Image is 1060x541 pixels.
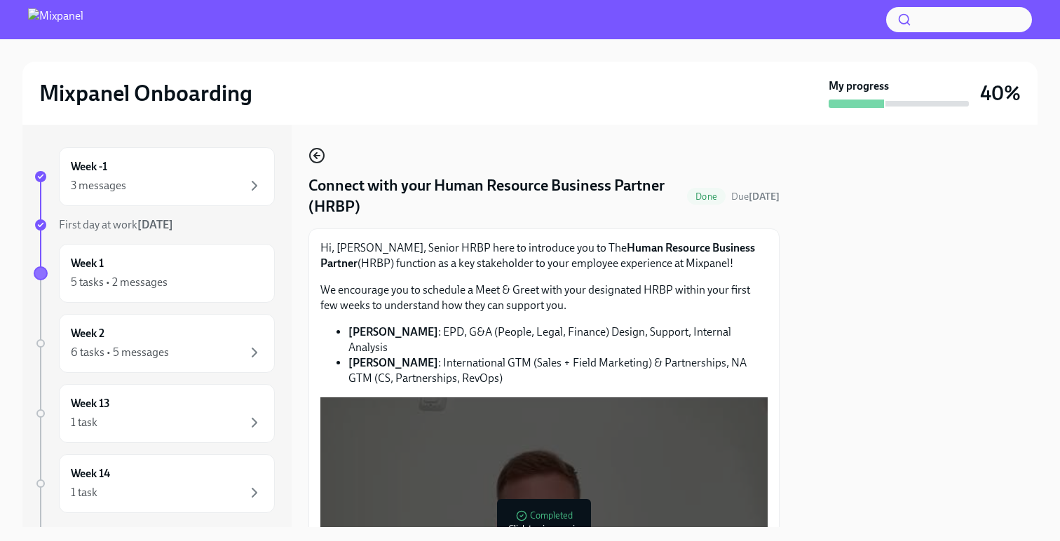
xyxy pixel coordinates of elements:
[28,8,83,31] img: Mixpanel
[749,191,780,203] strong: [DATE]
[687,191,726,202] span: Done
[665,241,710,254] strong: Resource
[71,466,110,481] h6: Week 14
[39,79,252,107] h2: Mixpanel Onboarding
[348,325,438,338] strong: [PERSON_NAME]
[34,314,275,373] a: Week 26 tasks • 5 messages
[34,147,275,206] a: Week -13 messages
[137,525,172,538] strong: [DATE]
[34,217,275,233] a: First day at work[DATE]
[71,396,110,411] h6: Week 13
[34,244,275,303] a: Week 15 tasks • 2 messages
[308,175,681,217] h4: Connect with your Human Resource Business Partner (HRBP)
[348,355,768,386] li: : International GTM (Sales + Field Marketing) & Partnerships, NA GTM (CS, Partnerships, RevOps)
[731,190,780,203] span: September 23rd, 2025 10:00
[320,240,768,271] p: Hi, [PERSON_NAME], Senior HRBP here to introduce you to The (HRBP) function as a key stakeholder ...
[59,218,173,231] span: First day at work
[712,241,755,254] strong: Business
[348,356,438,369] strong: [PERSON_NAME]
[71,178,126,193] div: 3 messages
[71,275,168,290] div: 5 tasks • 2 messages
[34,454,275,513] a: Week 141 task
[320,282,768,313] p: We encourage you to schedule a Meet & Greet with your designated HRBP within your first few weeks...
[71,159,107,174] h6: Week -1
[71,326,104,341] h6: Week 2
[71,415,97,430] div: 1 task
[829,78,889,94] strong: My progress
[348,324,768,355] li: : EPD, G&A (People, Legal, Finance) Design, Support, Internal Analysis
[59,525,172,538] span: Experience ends
[71,256,104,271] h6: Week 1
[137,218,173,231] strong: [DATE]
[71,485,97,500] div: 1 task
[980,81,1021,106] h3: 40%
[34,384,275,443] a: Week 131 task
[71,345,169,360] div: 6 tasks • 5 messages
[731,191,780,203] span: Due
[627,241,663,254] strong: Human
[320,256,358,270] strong: Partner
